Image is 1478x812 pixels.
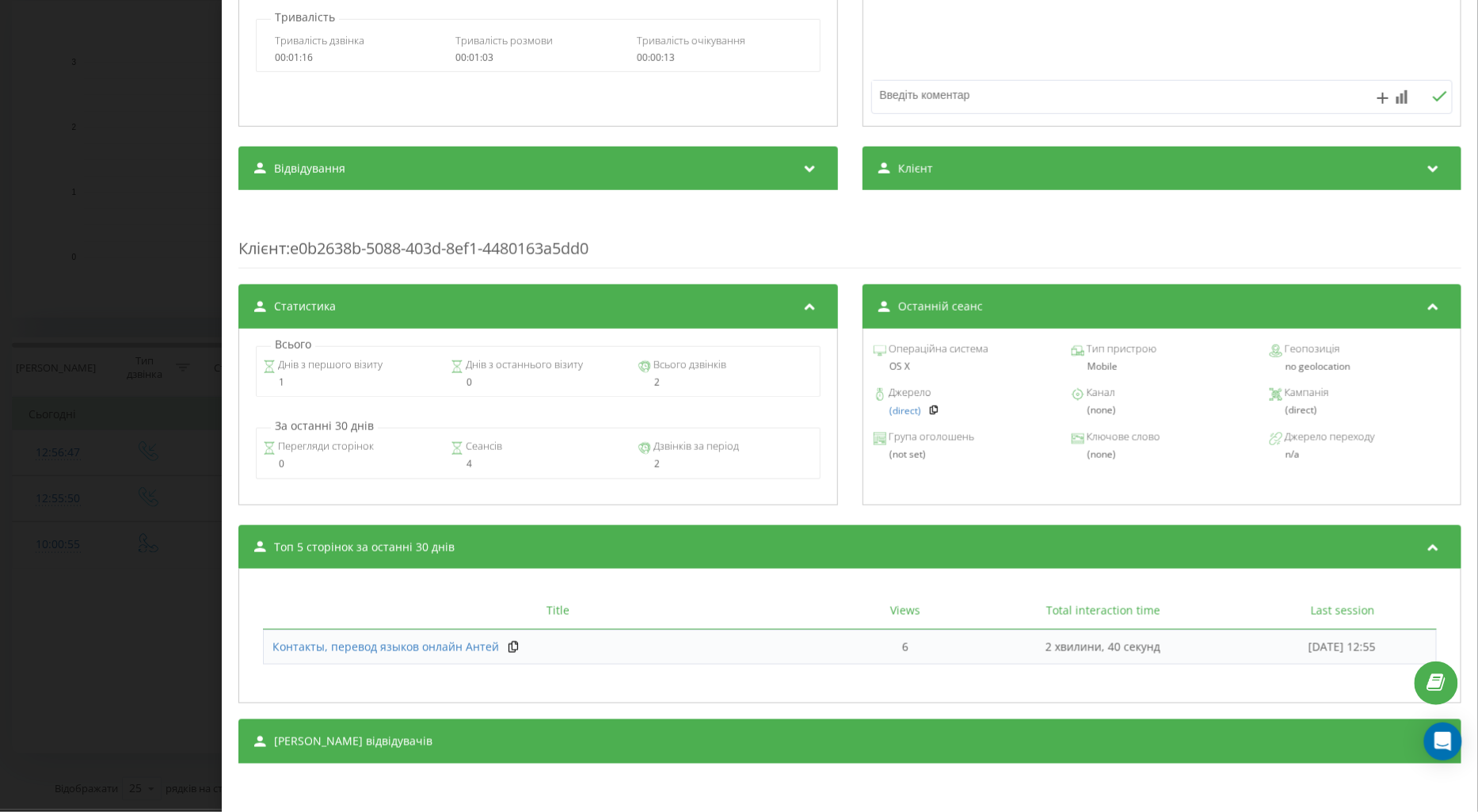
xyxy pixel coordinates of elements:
span: Перегляди сторінок [276,439,374,455]
span: Геопозиція [1282,341,1340,357]
div: 4 [451,459,625,470]
div: 1 [263,377,437,388]
span: [PERSON_NAME] відвідувачів [274,734,432,749]
span: Джерело [886,385,931,401]
div: (none) [1072,449,1252,460]
span: Тривалість очікування [637,33,745,48]
span: Всього дзвінків [651,357,726,373]
div: Open Intercom Messenger [1424,722,1462,761]
td: 2 хвилини, 40 секунд [958,630,1248,665]
div: (none) [1072,405,1252,416]
span: Клієнт [897,161,932,177]
span: Днів з першого візиту [276,357,383,373]
span: Тривалість дзвінка [275,33,364,48]
div: 2 [638,459,813,470]
div: 0 [263,459,437,470]
div: 0 [451,377,625,388]
div: 2 [638,377,813,388]
span: Операційна система [886,341,988,357]
div: OS X [873,361,1053,372]
a: (direct) [889,406,920,417]
span: Тривалість розмови [455,33,553,48]
td: 6 [853,630,958,665]
p: Всього [271,337,315,353]
span: Джерело переходу [1282,429,1375,445]
p: За останні 30 днів [271,418,378,434]
div: 00:01:16 [275,52,440,63]
span: Статистика [274,299,336,315]
span: Останній сеанс [897,299,982,315]
span: Днів з останнього візиту [463,357,583,373]
span: Група оголошень [886,429,973,445]
span: Канал [1084,385,1115,401]
span: Топ 5 сторінок за останні 30 днів [274,539,455,555]
div: no geolocation [1270,361,1450,372]
div: 00:01:03 [455,52,620,63]
div: n/a [1286,449,1450,460]
p: Тривалість [271,10,339,25]
th: Views [853,593,958,630]
span: Тип пристрою [1084,341,1156,357]
span: Сеансів [463,439,502,455]
div: Mobile [1072,361,1252,372]
span: Відвідування [274,161,345,177]
td: [DATE] 12:55 [1248,630,1437,665]
th: Last session [1248,593,1437,630]
th: Title [263,593,853,630]
div: (not set) [873,449,1053,460]
span: Дзвінків за період [651,439,739,455]
th: Total interaction time [958,593,1248,630]
span: Кампанія [1282,385,1329,401]
a: Контакты, перевод языков онлайн Антей [272,639,499,655]
span: Ключове слово [1084,429,1160,445]
div: 00:00:13 [637,52,802,63]
span: Контакты, перевод языков онлайн Антей [272,639,499,654]
div: (direct) [1270,405,1450,416]
div: : e0b2638b-5088-403d-8ef1-4480163a5dd0 [238,206,1461,269]
span: Клієнт [238,238,286,259]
